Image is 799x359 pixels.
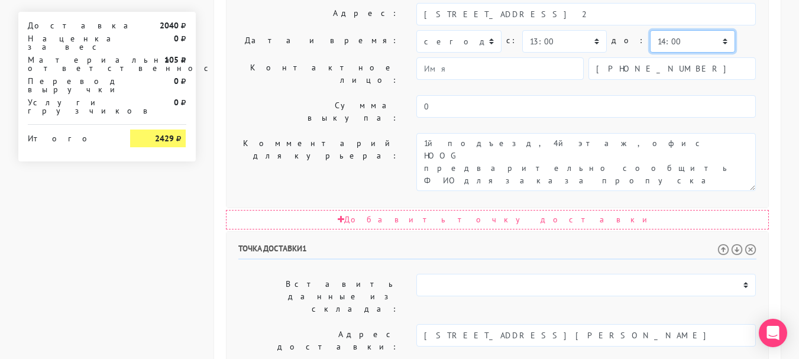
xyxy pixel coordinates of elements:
strong: 0 [174,76,179,86]
strong: 2429 [155,133,174,144]
div: Перевод выручки [19,77,122,93]
label: c: [506,30,517,51]
div: Услуги грузчиков [19,98,122,115]
strong: 0 [174,33,179,44]
input: Телефон [588,57,756,80]
div: Итого [28,130,113,143]
label: Адрес доставки: [229,324,408,357]
label: Дата и время: [229,30,408,53]
div: Open Intercom Messenger [759,319,787,347]
label: Контактное лицо: [229,57,408,90]
div: Материальная ответственность [19,56,122,72]
input: Имя [416,57,584,80]
h6: Точка доставки [238,244,756,260]
label: Сумма выкупа: [229,95,408,128]
div: Добавить точку доставки [226,210,769,229]
strong: 105 [164,54,179,65]
div: Наценка за вес [19,34,122,51]
label: Комментарий для курьера: [229,133,408,191]
label: до: [612,30,645,51]
textarea: 3й подъезд, 4й этаж, офис HOOG предварительно сообщить ФИО для заказа пропуска [416,133,756,191]
span: 1 [302,243,307,254]
label: Вставить данные из склада: [229,274,408,319]
strong: 0 [174,97,179,108]
div: Доставка [19,21,122,30]
label: Адрес: [229,3,408,25]
strong: 2040 [160,20,179,31]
